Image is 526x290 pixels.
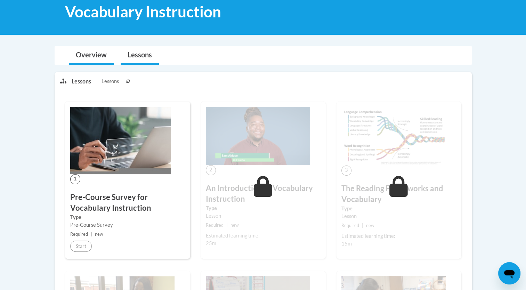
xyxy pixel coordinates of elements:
span: | [226,223,228,228]
span: Vocabulary Instruction [65,2,221,21]
div: Estimated learning time: [341,232,456,240]
span: 15m [341,241,352,247]
a: Lessons [121,46,159,65]
span: 1 [70,174,80,184]
img: Course Image [206,107,310,165]
span: | [91,232,92,237]
div: Pre-Course Survey [70,221,185,229]
span: 25m [206,240,216,246]
span: Required [341,223,359,228]
h3: Pre-Course Survey for Vocabulary Instruction [70,192,185,214]
span: 2 [206,165,216,175]
a: Overview [69,46,114,65]
iframe: Button to launch messaging window [498,262,520,284]
span: new [230,223,239,228]
button: Start [70,241,92,252]
img: Course Image [70,107,171,174]
p: Lessons [72,78,91,85]
div: Lesson [206,212,321,220]
h3: An Introduction to Vocabulary Instruction [206,183,321,204]
div: Lesson [341,212,456,220]
label: Type [341,205,456,212]
label: Type [206,204,321,212]
span: Required [70,232,88,237]
h3: The Reading Frameworks and Vocabulary [341,183,456,205]
span: 3 [341,166,351,176]
div: Estimated learning time: [206,232,321,240]
span: Required [206,223,224,228]
img: Course Image [341,107,446,166]
span: new [95,232,103,237]
span: Lessons [102,78,119,85]
span: new [366,223,374,228]
span: | [362,223,363,228]
label: Type [70,214,185,221]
